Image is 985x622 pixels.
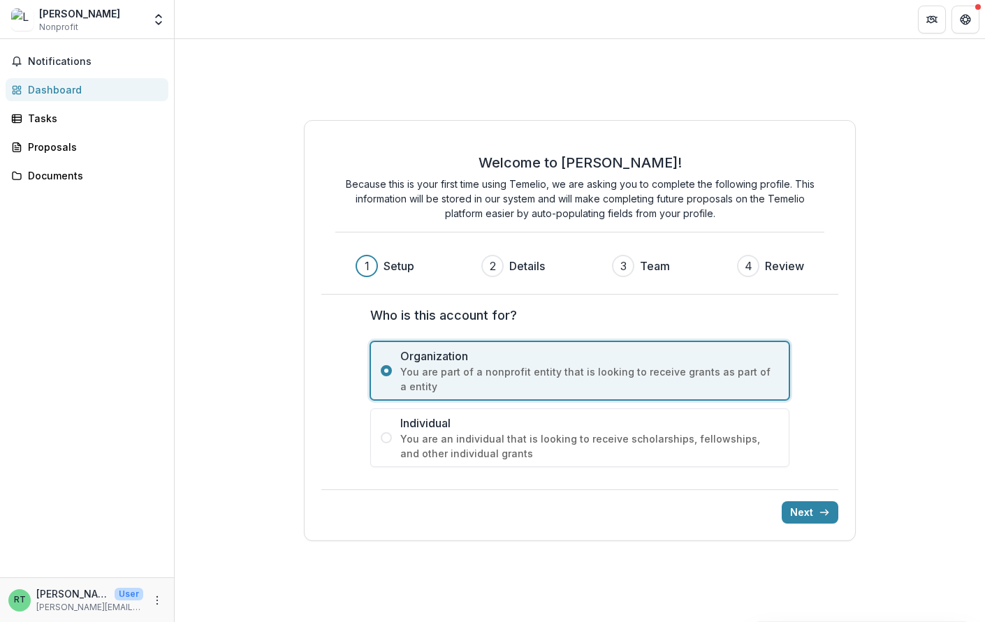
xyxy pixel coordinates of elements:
div: 4 [745,258,752,274]
span: Nonprofit [39,21,78,34]
button: Open entity switcher [149,6,168,34]
div: [PERSON_NAME] [39,6,120,21]
span: You are part of a nonprofit entity that is looking to receive grants as part of a entity [400,364,779,394]
button: More [149,592,166,609]
p: Because this is your first time using Temelio, we are asking you to complete the following profil... [335,177,824,221]
div: Progress [356,255,804,277]
h3: Details [509,258,545,274]
span: Notifications [28,56,163,68]
a: Proposals [6,135,168,158]
div: Dashboard [28,82,157,97]
div: 2 [490,258,496,274]
a: Dashboard [6,78,168,101]
h3: Setup [384,258,414,274]
div: Documents [28,168,157,183]
span: Organization [400,348,779,364]
div: Tasks [28,111,157,126]
p: [PERSON_NAME] [36,586,109,601]
h2: Welcome to [PERSON_NAME]! [479,154,682,171]
label: Who is this account for? [370,306,781,325]
button: Next [782,501,838,524]
div: 1 [365,258,370,274]
span: You are an individual that is looking to receive scholarships, fellowships, and other individual ... [400,431,779,461]
h3: Review [765,258,804,274]
p: [PERSON_NAME][EMAIL_ADDRESS][DOMAIN_NAME] [36,601,143,614]
div: Proposals [28,140,157,154]
div: 3 [620,258,627,274]
button: Partners [918,6,946,34]
button: Get Help [951,6,979,34]
h3: Team [640,258,670,274]
button: Notifications [6,50,168,73]
a: Tasks [6,107,168,130]
p: User [115,588,143,600]
div: Raquel Du Toit [14,595,26,605]
a: Documents [6,164,168,187]
img: Legacy Russell [11,8,34,31]
span: Individual [400,415,779,431]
